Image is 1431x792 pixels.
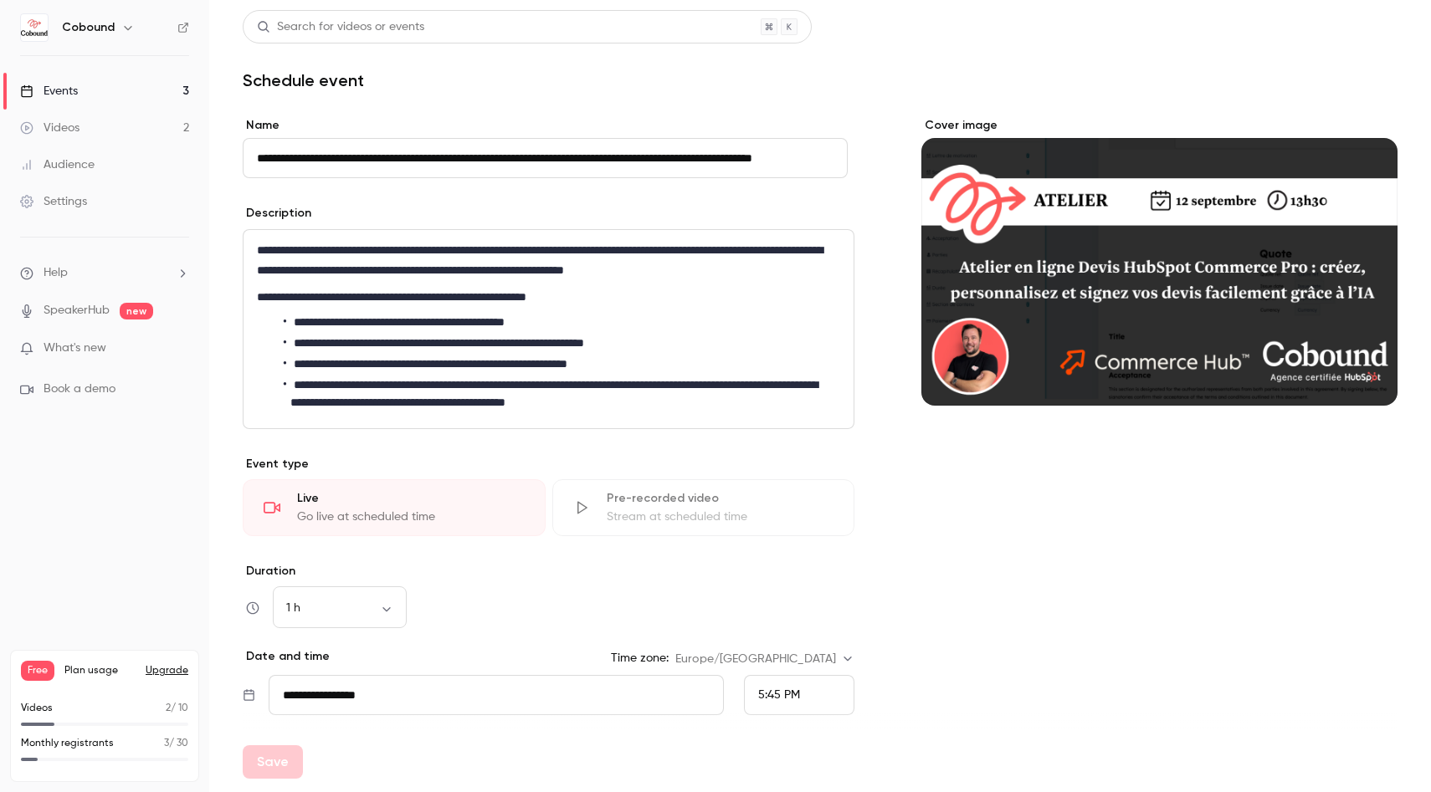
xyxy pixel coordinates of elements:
[166,701,188,716] p: / 10
[169,341,189,356] iframe: Noticeable Trigger
[744,675,854,715] div: From
[166,703,171,713] span: 2
[44,264,68,282] span: Help
[297,508,525,525] div: Go live at scheduled time
[44,302,110,319] a: SpeakerHub
[297,490,525,507] div: Live
[607,490,834,507] div: Pre-recorded video
[243,648,330,665] p: Date and time
[243,563,854,580] label: Duration
[244,230,854,428] div: editor
[607,508,834,525] div: Stream at scheduled time
[20,120,79,136] div: Videos
[269,675,724,715] input: Tue, Feb 17, 2026
[243,479,546,536] div: LiveGo live at scheduled time
[164,738,169,749] span: 3
[21,661,54,681] span: Free
[921,117,1398,406] section: Cover image
[552,479,855,536] div: Pre-recorded videoStream at scheduled time
[20,193,87,210] div: Settings
[44,381,115,398] span: Book a demo
[257,18,424,36] div: Search for videos or events
[21,736,114,751] p: Monthly registrants
[243,205,311,222] label: Description
[675,651,854,667] div: Europe/[GEOGRAPHIC_DATA]
[273,600,407,616] div: 1 h
[243,117,854,134] label: Name
[20,156,95,173] div: Audience
[20,264,189,282] li: help-dropdown-opener
[120,303,153,319] span: new
[20,83,78,100] div: Events
[243,456,854,473] p: Event type
[64,664,136,677] span: Plan usage
[164,736,188,751] p: / 30
[611,650,669,667] label: Time zone:
[243,229,854,429] section: description
[21,701,53,716] p: Videos
[44,340,106,357] span: What's new
[243,70,1398,90] h1: Schedule event
[21,14,48,41] img: Cobound
[921,117,1398,134] label: Cover image
[758,689,800,701] span: 5:45 PM
[62,19,115,36] h6: Cobound
[146,664,188,677] button: Upgrade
